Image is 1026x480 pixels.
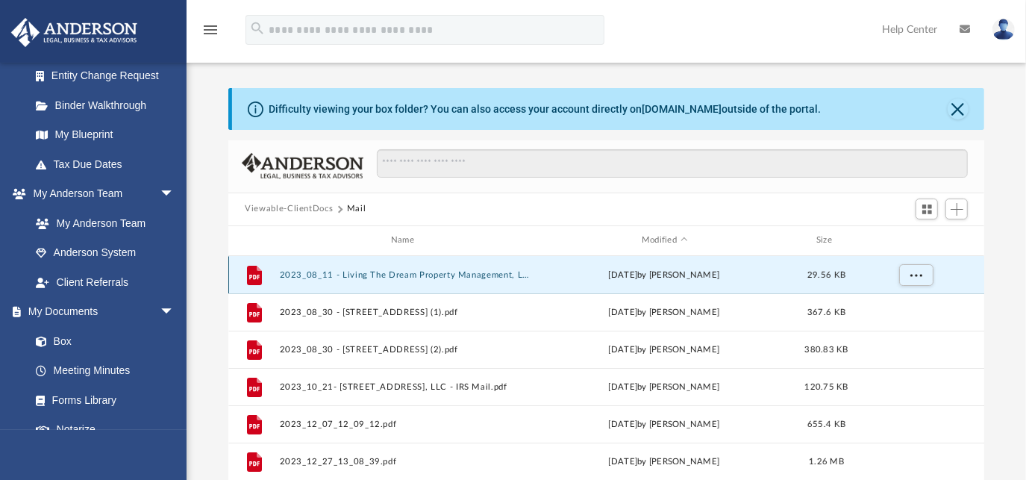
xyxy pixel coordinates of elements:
[805,345,848,353] span: 380.83 KB
[21,415,190,445] a: Notarize
[269,102,821,117] div: Difficulty viewing your box folder? You can also access your account directly on outside of the p...
[7,18,142,47] img: Anderson Advisors Platinum Portal
[280,456,532,466] button: 2023_12_27_13_08_39.pdf
[916,199,938,219] button: Switch to Grid View
[21,385,182,415] a: Forms Library
[280,381,532,391] button: 2023_10_21- [STREET_ADDRESS], LLC - IRS Mail.pdf
[538,234,790,247] div: Modified
[10,179,190,209] a: My Anderson Teamarrow_drop_down
[280,419,532,428] button: 2023_12_07_12_09_12.pdf
[899,264,933,286] button: More options
[21,267,190,297] a: Client Referrals
[279,234,531,247] div: Name
[21,149,197,179] a: Tax Due Dates
[347,202,366,216] button: Mail
[538,455,790,468] div: [DATE] by [PERSON_NAME]
[280,269,532,279] button: 2023_08_11 - Living The Dream Property Management, LLC - IRS Mail.pdf
[160,179,190,210] span: arrow_drop_down
[21,238,190,268] a: Anderson System
[992,19,1015,40] img: User Pic
[10,297,190,327] a: My Documentsarrow_drop_down
[807,308,845,316] span: 367.6 KB
[280,307,532,317] button: 2023_08_30 - [STREET_ADDRESS] (1).pdf
[21,356,190,386] a: Meeting Minutes
[809,457,844,465] span: 1.26 MB
[21,120,190,150] a: My Blueprint
[805,382,848,390] span: 120.75 KB
[807,420,845,428] span: 655.4 KB
[948,99,969,119] button: Close
[863,234,968,247] div: id
[21,61,197,91] a: Entity Change Request
[160,297,190,328] span: arrow_drop_down
[201,21,219,39] i: menu
[377,149,968,178] input: Search files and folders
[249,20,266,37] i: search
[538,417,790,431] div: [DATE] by [PERSON_NAME]
[538,380,790,393] div: [DATE] by [PERSON_NAME]
[21,326,182,356] a: Box
[245,202,333,216] button: Viewable-ClientDocs
[201,28,219,39] a: menu
[642,103,722,115] a: [DOMAIN_NAME]
[538,343,790,356] div: [DATE] by [PERSON_NAME]
[235,234,272,247] div: id
[807,270,845,278] span: 29.56 KB
[21,208,182,238] a: My Anderson Team
[797,234,857,247] div: Size
[280,344,532,354] button: 2023_08_30 - [STREET_ADDRESS] (2).pdf
[945,199,968,219] button: Add
[538,305,790,319] div: [DATE] by [PERSON_NAME]
[21,90,197,120] a: Binder Walkthrough
[538,268,790,281] div: [DATE] by [PERSON_NAME]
